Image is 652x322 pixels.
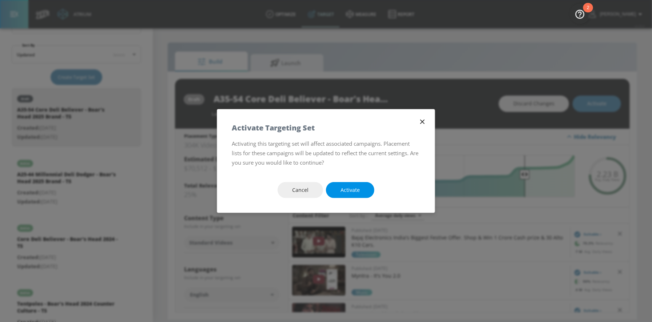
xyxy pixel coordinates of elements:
button: Activate [326,182,374,198]
span: Activate [341,186,360,195]
p: Activating this targeting set will affect associated campaigns. Placement lists for these campaig... [232,139,420,168]
button: Cancel [278,182,323,198]
div: 2 [587,8,589,17]
span: Cancel [292,186,309,195]
h5: Activate Targeting Set [232,124,315,132]
button: Open Resource Center, 2 new notifications [570,4,590,24]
